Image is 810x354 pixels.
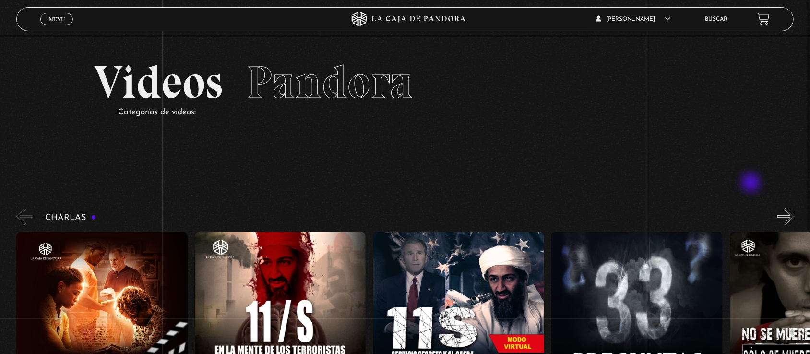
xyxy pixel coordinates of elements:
p: Categorías de videos: [118,105,716,120]
a: Buscar [705,16,728,22]
a: View your shopping cart [757,12,770,25]
button: Previous [16,208,33,225]
span: [PERSON_NAME] [596,16,671,22]
h2: Videos [94,60,716,105]
button: Next [777,208,794,225]
span: Menu [49,16,65,22]
span: Cerrar [46,24,68,31]
span: Pandora [247,55,413,110]
h3: Charlas [45,213,96,222]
